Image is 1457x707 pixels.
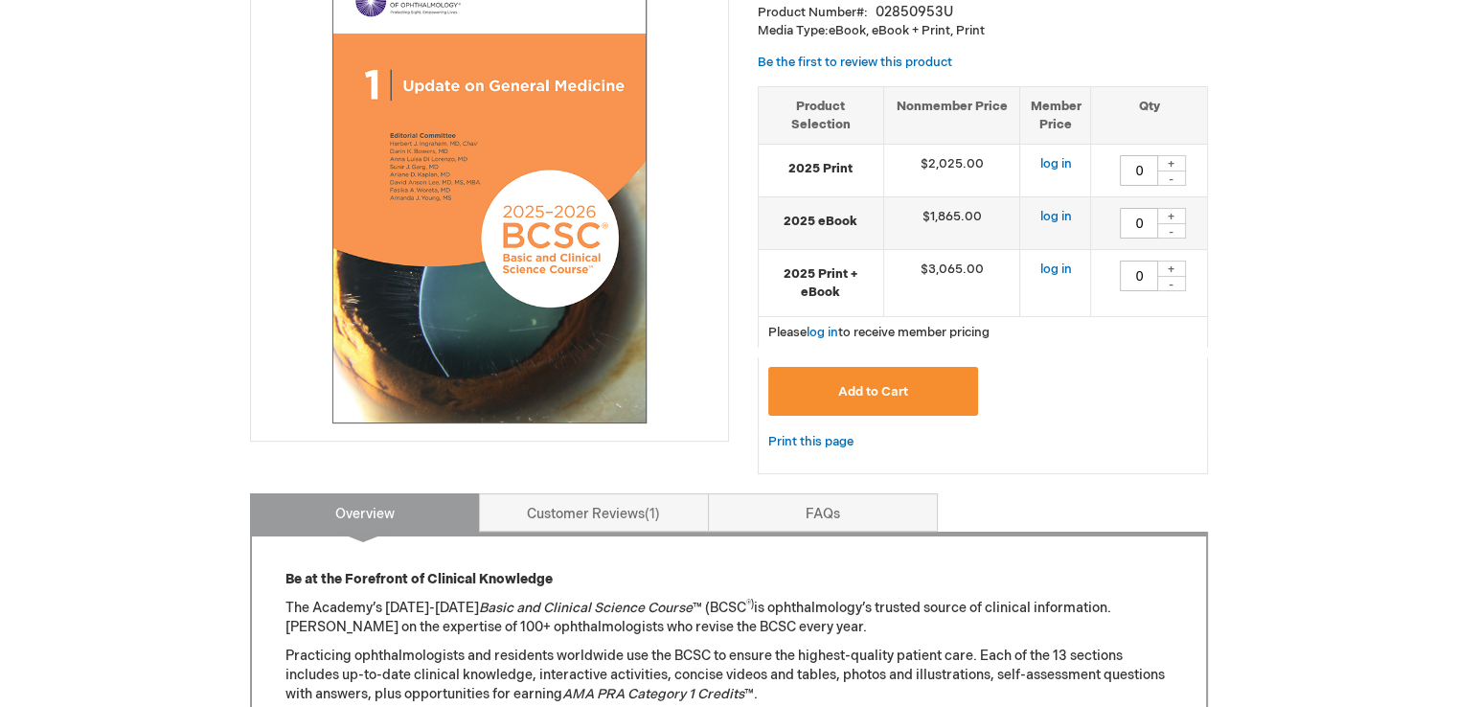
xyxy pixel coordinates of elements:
sup: ®) [746,599,754,610]
input: Qty [1120,261,1158,291]
div: - [1157,223,1186,239]
p: eBook, eBook + Print, Print [758,22,1208,40]
span: 1 [645,506,660,522]
a: FAQs [708,493,938,532]
div: + [1157,208,1186,224]
a: Print this page [768,430,854,454]
a: Be the first to review this product [758,55,952,70]
strong: 2025 Print + eBook [768,265,874,301]
a: log in [807,325,838,340]
a: log in [1039,262,1071,277]
strong: Media Type: [758,23,829,38]
th: Member Price [1020,86,1091,144]
td: $2,025.00 [883,145,1020,197]
input: Qty [1120,208,1158,239]
em: AMA PRA Category 1 Credits [562,686,744,702]
strong: 2025 eBook [768,213,874,231]
span: Please to receive member pricing [768,325,990,340]
div: - [1157,171,1186,186]
th: Product Selection [759,86,884,144]
a: log in [1039,209,1071,224]
strong: Be at the Forefront of Clinical Knowledge [285,571,553,587]
a: log in [1039,156,1071,171]
em: Basic and Clinical Science Course [479,600,693,616]
td: $3,065.00 [883,250,1020,317]
div: - [1157,276,1186,291]
strong: 2025 Print [768,160,874,178]
div: + [1157,261,1186,277]
td: $1,865.00 [883,197,1020,250]
th: Nonmember Price [883,86,1020,144]
div: 02850953U [876,3,953,22]
th: Qty [1091,86,1207,144]
div: + [1157,155,1186,171]
a: Overview [250,493,480,532]
input: Qty [1120,155,1158,186]
span: Add to Cart [838,384,908,399]
strong: Product Number [758,5,868,20]
a: Customer Reviews1 [479,493,709,532]
p: The Academy’s [DATE]-[DATE] ™ (BCSC is ophthalmology’s trusted source of clinical information. [P... [285,599,1172,637]
p: Practicing ophthalmologists and residents worldwide use the BCSC to ensure the highest-quality pa... [285,647,1172,704]
button: Add to Cart [768,367,979,416]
